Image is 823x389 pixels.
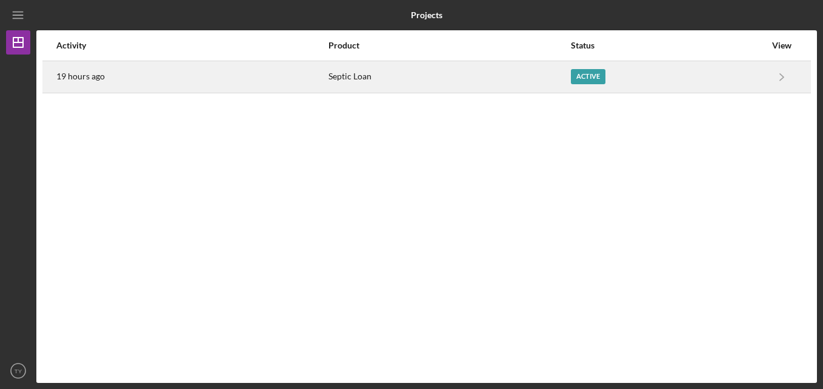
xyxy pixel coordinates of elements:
[15,368,22,374] text: TY
[571,41,765,50] div: Status
[328,41,570,50] div: Product
[6,359,30,383] button: TY
[767,41,797,50] div: View
[411,10,442,20] b: Projects
[328,62,570,92] div: Septic Loan
[56,71,105,81] time: 2025-08-25 18:36
[56,41,327,50] div: Activity
[571,69,605,84] div: Active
